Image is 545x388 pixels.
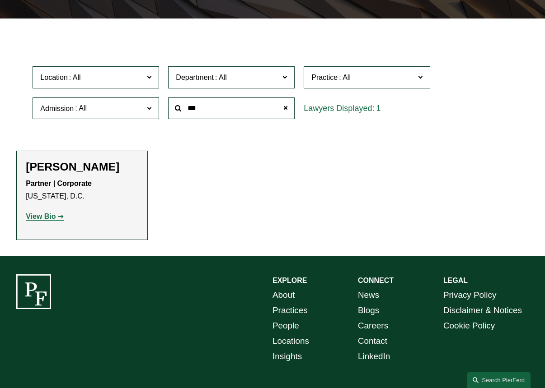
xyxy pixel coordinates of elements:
strong: EXPLORE [272,277,307,284]
span: 1 [376,104,381,113]
a: Insights [272,349,302,364]
strong: View Bio [26,212,56,220]
a: Contact [358,333,387,349]
a: About [272,287,295,303]
strong: LEGAL [443,277,468,284]
a: News [358,287,379,303]
a: Cookie Policy [443,318,495,333]
p: [US_STATE], D.C. [26,177,138,203]
a: Privacy Policy [443,287,496,303]
a: Locations [272,333,309,349]
a: Blogs [358,303,379,318]
span: Department [176,74,214,81]
a: Practices [272,303,308,318]
a: View Bio [26,212,64,220]
strong: Partner | Corporate [26,180,92,187]
a: Disclaimer & Notices [443,303,522,318]
strong: CONNECT [358,277,394,284]
h2: [PERSON_NAME] [26,160,138,174]
span: Location [40,74,68,81]
a: LinkedIn [358,349,390,364]
span: Practice [311,74,338,81]
span: Admission [40,104,74,112]
a: Search this site [467,372,531,388]
a: Careers [358,318,388,333]
a: People [272,318,299,333]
